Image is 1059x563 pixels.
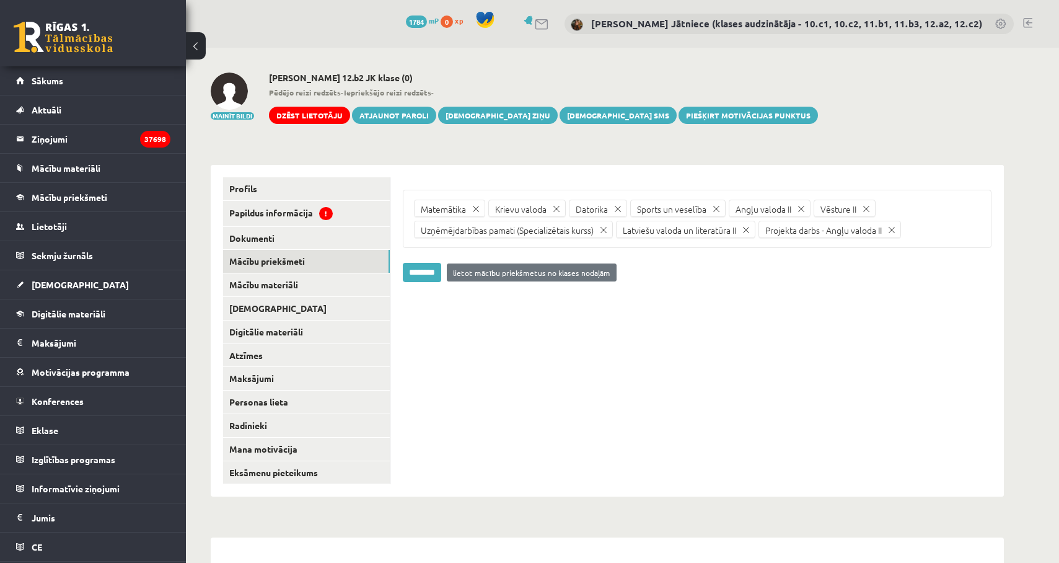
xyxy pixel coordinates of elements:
[438,107,558,124] a: [DEMOGRAPHIC_DATA] ziņu
[441,16,469,25] a: 0 xp
[765,221,882,239] div: Projekta darbs - Angļu valoda II
[223,201,390,226] a: Papildus informācija!
[319,207,333,220] span: !
[32,192,107,203] span: Mācību priekšmeti
[16,154,170,182] a: Mācību materiāli
[441,16,453,28] span: 0
[16,503,170,532] a: Jumis
[421,221,594,239] div: Uzņēmējdarbības pamati (Specializētais kurss)
[32,396,84,407] span: Konferences
[16,241,170,270] a: Sekmju žurnāls
[16,299,170,328] a: Digitālie materiāli
[269,87,818,98] span: - -
[223,367,390,390] a: Maksājumi
[571,19,583,31] img: Anda Laine Jātniece (klases audzinātāja - 10.c1, 10.c2, 11.b1, 11.b3, 12.a2, 12.c2)
[32,366,130,378] span: Motivācijas programma
[623,221,736,239] div: Latviešu valoda un literatūra II
[223,391,390,414] a: Personas lieta
[429,16,439,25] span: mP
[223,461,390,484] a: Eksāmenu pieteikums
[211,112,254,120] button: Mainīt bildi
[576,200,608,218] div: Datorika
[269,73,818,83] h2: [PERSON_NAME] 12.b2 JK klase (0)
[223,250,390,273] a: Mācību priekšmeti
[637,200,706,218] div: Sports un veselība
[223,438,390,461] a: Mana motivācija
[16,533,170,561] a: CE
[736,200,791,218] div: Angļu valoda II
[32,541,42,552] span: CE
[32,221,67,232] span: Lietotāji
[211,73,248,110] img: Ēriks Kozeris
[455,16,463,25] span: xp
[16,270,170,299] a: [DEMOGRAPHIC_DATA]
[495,200,547,218] div: Krievu valoda
[679,107,818,124] a: Piešķirt motivācijas punktus
[820,200,856,218] div: Vēsture II
[16,95,170,124] a: Aktuāli
[32,250,93,261] span: Sekmju žurnāls
[140,131,170,148] i: 37698
[16,387,170,415] a: Konferences
[16,66,170,95] a: Sākums
[560,107,677,124] a: [DEMOGRAPHIC_DATA] SMS
[16,445,170,474] a: Izglītības programas
[32,425,58,436] span: Eklase
[16,358,170,386] a: Motivācijas programma
[223,273,390,296] a: Mācību materiāli
[223,177,390,200] a: Profils
[32,308,105,319] span: Digitālie materiāli
[421,200,466,218] div: Matemātika
[32,329,170,357] legend: Maksājumi
[14,22,113,53] a: Rīgas 1. Tālmācības vidusskola
[32,162,100,174] span: Mācību materiāli
[16,183,170,211] a: Mācību priekšmeti
[269,87,341,97] b: Pēdējo reizi redzēts
[223,227,390,250] a: Dokumenti
[447,264,617,281] a: lietot mācību priekšmetus no klases nodaļām
[352,107,436,124] a: Atjaunot paroli
[591,17,982,30] a: [PERSON_NAME] Jātniece (klases audzinātāja - 10.c1, 10.c2, 11.b1, 11.b3, 12.a2, 12.c2)
[32,454,115,465] span: Izglītības programas
[223,321,390,344] a: Digitālie materiāli
[32,279,129,290] span: [DEMOGRAPHIC_DATA]
[344,87,431,97] b: Iepriekšējo reizi redzēts
[16,474,170,503] a: Informatīvie ziņojumi
[16,416,170,445] a: Eklase
[32,512,55,523] span: Jumis
[223,297,390,320] a: [DEMOGRAPHIC_DATA]
[406,16,427,28] span: 1784
[32,75,63,86] span: Sākums
[16,212,170,241] a: Lietotāji
[223,414,390,437] a: Radinieki
[32,104,61,115] span: Aktuāli
[269,107,350,124] a: Dzēst lietotāju
[32,125,170,153] legend: Ziņojumi
[16,329,170,357] a: Maksājumi
[406,16,439,25] a: 1784 mP
[32,483,120,494] span: Informatīvie ziņojumi
[223,344,390,367] a: Atzīmes
[16,125,170,153] a: Ziņojumi37698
